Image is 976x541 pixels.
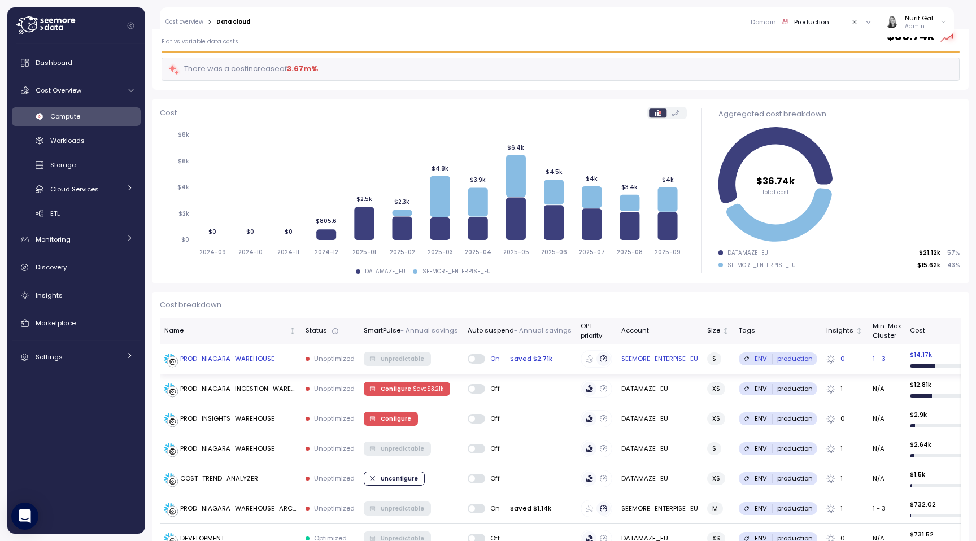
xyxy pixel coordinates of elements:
[905,14,933,23] div: Nurit Gal
[617,494,703,524] td: SEEMORE_ENTERPISE_EU
[826,444,863,454] div: 1
[314,504,355,513] p: Unoptimized
[485,444,500,453] span: Off
[617,434,703,464] td: DATAMAZE_EU
[722,327,730,335] div: Not sorted
[12,256,141,279] a: Discovery
[314,354,355,363] p: Unoptimized
[36,235,71,244] span: Monitoring
[160,107,177,119] p: Cost
[381,472,418,485] span: Unconfigure
[178,132,189,139] tspan: $8k
[945,261,959,269] p: 43 %
[822,318,868,344] th: InsightsNot sorted
[755,504,767,513] p: ENV
[12,107,141,126] a: Compute
[826,326,853,336] div: Insights
[868,494,905,524] td: 1 - 3
[826,504,863,514] div: 1
[50,185,99,194] span: Cloud Services
[428,248,453,256] tspan: 2025-03
[50,209,60,218] span: ETL
[168,63,318,76] div: There was a cost increase of
[855,327,863,335] div: Not sorted
[727,249,768,257] div: DATAMAZE_EU
[165,19,203,25] a: Cost overview
[364,352,431,365] button: Unpredictable
[12,79,141,102] a: Cost Overview
[364,326,458,336] div: SmartPulse
[181,237,189,244] tspan: $0
[289,327,297,335] div: Not sorted
[36,86,81,95] span: Cost Overview
[400,326,458,336] p: - Annual savings
[12,180,141,198] a: Cloud Services
[381,382,443,395] span: Configure
[180,384,297,394] div: PROD_NIAGARA_INGESTION_WAREHOUSE
[617,248,643,256] tspan: 2025-08
[755,444,767,453] p: ENV
[284,228,292,235] tspan: $0
[485,474,500,483] span: Off
[868,344,905,374] td: 1 - 3
[390,248,415,256] tspan: 2025-02
[910,500,974,509] p: $ 732.02
[381,352,424,365] span: Unpredictable
[411,385,443,393] p: | Save $ 3.21k
[886,16,897,28] img: ACg8ocIVugc3DtI--ID6pffOeA5XcvoqExjdOmyrlhjOptQpqjom7zQ=s96-c
[545,169,562,176] tspan: $4.5k
[910,410,974,419] p: $ 2.9k
[178,158,189,165] tspan: $6k
[394,199,409,206] tspan: $2.3k
[868,464,905,494] td: N/A
[12,284,141,307] a: Insights
[314,474,355,483] p: Unoptimized
[506,354,557,364] div: Saved $2.71k
[541,248,567,256] tspan: 2025-06
[208,19,212,26] div: >
[216,19,250,25] div: Data cloud
[919,249,940,257] p: $21.12k
[50,136,85,145] span: Workloads
[314,384,355,393] p: Unoptimized
[465,248,491,256] tspan: 2025-04
[777,384,813,393] p: production
[755,384,767,393] p: ENV
[868,434,905,464] td: N/A
[655,248,681,256] tspan: 2025-09
[712,383,720,395] span: XS
[124,21,138,30] button: Collapse navigation
[381,412,411,425] span: Configure
[777,474,813,483] p: production
[727,261,796,269] div: SEEMORE_ENTERPISE_EU
[777,414,813,423] p: production
[485,414,500,423] span: Off
[755,474,767,483] p: ENV
[422,268,491,276] div: SEEMORE_ENTERPISE_EU
[712,413,720,425] span: XS
[364,501,431,515] button: Unpredictable
[755,354,767,363] p: ENV
[712,443,716,455] span: S
[586,175,598,182] tspan: $4k
[910,470,974,479] p: $ 1.5k
[12,204,141,222] a: ETL
[905,23,933,30] p: Admin
[910,326,965,336] div: Cost
[621,184,638,191] tspan: $3.4k
[718,108,960,120] div: Aggregated cost breakdown
[315,248,338,256] tspan: 2024-12
[381,442,424,455] span: Unpredictable
[762,189,789,196] tspan: Total cost
[470,177,486,184] tspan: $3.9k
[364,382,450,395] button: Configure |Save$3.21k
[432,165,448,172] tspan: $4.8k
[180,504,297,514] div: PROD_NIAGARA_WAREHOUSE_ARCH
[756,174,795,187] tspan: $36.74k
[364,442,431,455] button: Unpredictable
[917,261,940,269] p: $15.62k
[868,404,905,434] td: N/A
[364,472,425,485] button: Unconfigure
[826,414,863,424] div: 0
[850,17,860,27] button: Clear value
